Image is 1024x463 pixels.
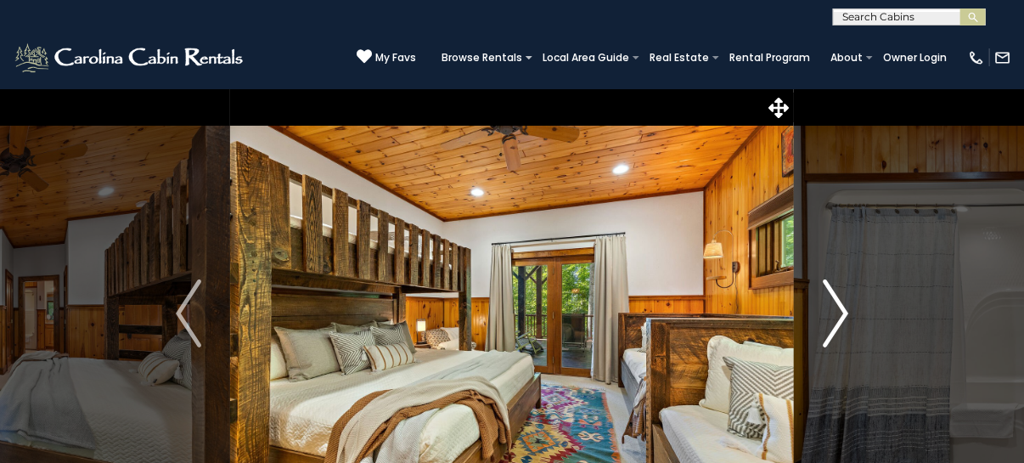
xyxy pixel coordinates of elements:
a: Real Estate [641,46,717,70]
a: Owner Login [875,46,955,70]
img: White-1-2.png [13,41,248,75]
img: arrow [823,279,848,347]
img: mail-regular-white.png [994,49,1011,66]
a: Local Area Guide [534,46,638,70]
img: phone-regular-white.png [968,49,985,66]
img: arrow [176,279,201,347]
a: Browse Rentals [433,46,531,70]
a: About [822,46,871,70]
a: Rental Program [721,46,819,70]
a: My Favs [357,48,416,66]
span: My Favs [375,50,416,65]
